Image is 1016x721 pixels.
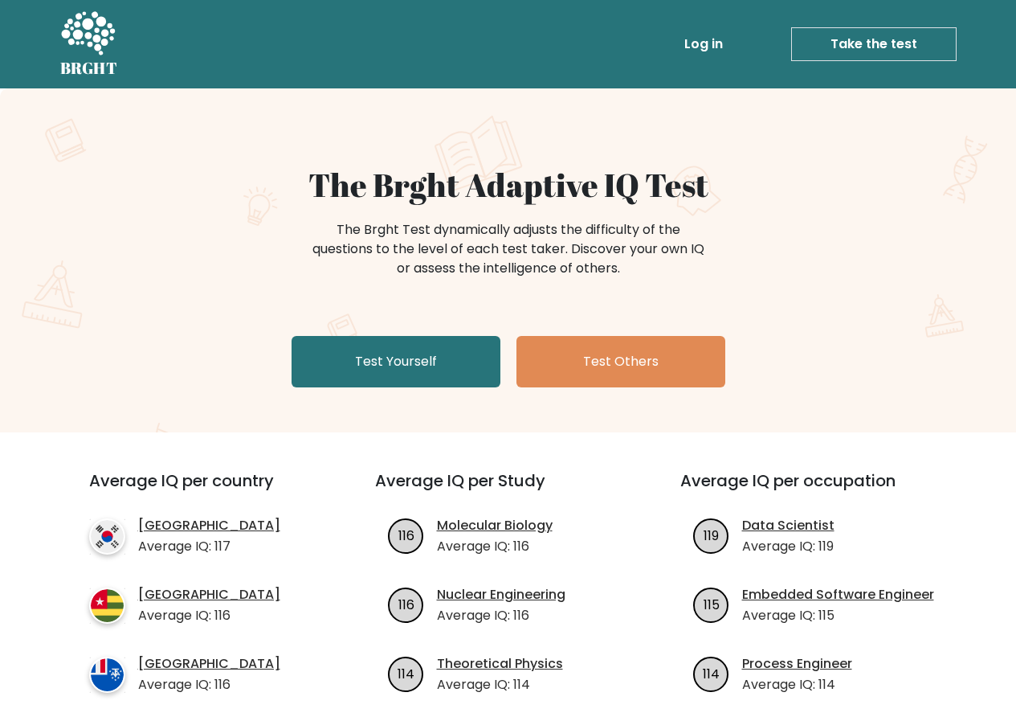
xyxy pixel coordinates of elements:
a: Log in [678,28,729,60]
p: Average IQ: 114 [437,675,563,694]
a: Take the test [791,27,957,61]
a: Test Yourself [292,336,500,387]
a: Molecular Biology [437,516,553,535]
a: [GEOGRAPHIC_DATA] [138,654,280,674]
a: BRGHT [60,6,118,82]
div: The Brght Test dynamically adjusts the difficulty of the questions to the level of each test take... [308,220,709,278]
p: Average IQ: 115 [742,606,934,625]
a: Test Others [516,336,725,387]
img: country [89,588,125,624]
a: Data Scientist [742,516,834,535]
img: country [89,657,125,693]
text: 116 [398,595,414,613]
a: [GEOGRAPHIC_DATA] [138,516,280,535]
p: Average IQ: 116 [138,675,280,694]
p: Average IQ: 119 [742,537,834,556]
h5: BRGHT [60,59,118,78]
text: 116 [398,526,414,544]
p: Average IQ: 116 [437,537,553,556]
a: [GEOGRAPHIC_DATA] [138,585,280,604]
p: Average IQ: 117 [138,537,280,556]
p: Average IQ: 116 [437,606,565,625]
h3: Average IQ per country [89,471,317,510]
text: 119 [704,526,719,544]
a: Embedded Software Engineer [742,585,934,604]
text: 114 [398,664,414,682]
h1: The Brght Adaptive IQ Test [116,166,900,204]
img: country [89,518,125,555]
a: Process Engineer [742,654,852,674]
text: 114 [703,664,720,682]
p: Average IQ: 114 [742,675,852,694]
h3: Average IQ per Study [375,471,642,510]
p: Average IQ: 116 [138,606,280,625]
a: Nuclear Engineering [437,585,565,604]
h3: Average IQ per occupation [680,471,947,510]
text: 115 [703,595,719,613]
a: Theoretical Physics [437,654,563,674]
